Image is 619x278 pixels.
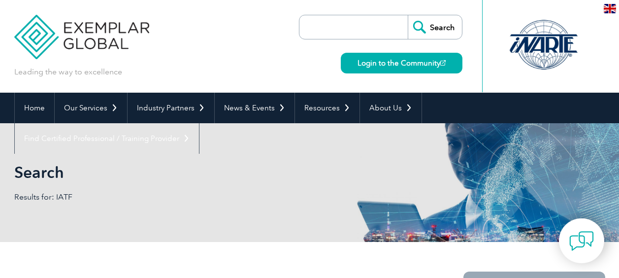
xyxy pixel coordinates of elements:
a: News & Events [215,93,294,123]
p: Leading the way to excellence [14,67,122,77]
img: en [604,4,616,13]
h1: Search [14,163,392,182]
img: contact-chat.png [569,229,594,253]
img: open_square.png [440,60,446,66]
a: Our Services [55,93,127,123]
a: Industry Partners [128,93,214,123]
a: Resources [295,93,359,123]
a: Home [15,93,54,123]
p: Results for: IATF [14,192,310,203]
a: About Us [360,93,422,123]
input: Search [408,15,462,39]
a: Login to the Community [341,53,462,73]
a: Find Certified Professional / Training Provider [15,123,199,154]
